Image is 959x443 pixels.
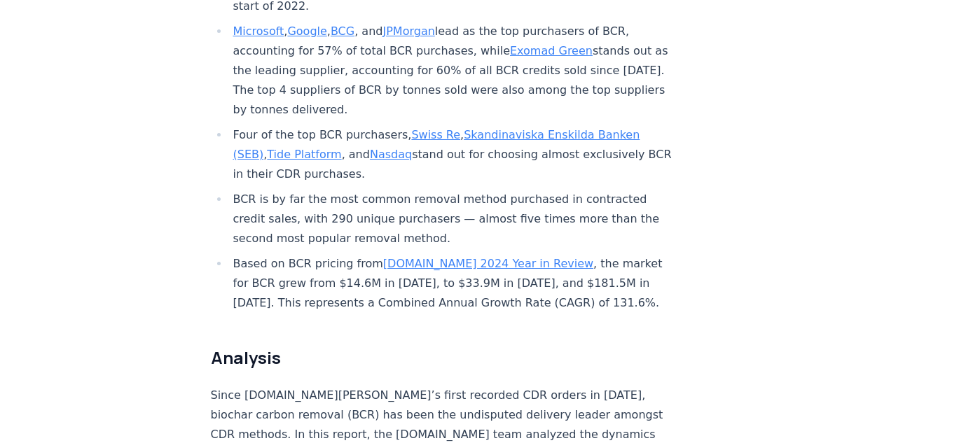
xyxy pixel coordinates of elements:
[211,346,675,369] h2: Analysis
[229,190,675,248] li: BCR is by far the most common removal method purchased in contracted credit sales, with 290 uniqu...
[229,22,675,120] li: , , , and lead as the top purchasers of BCR, accounting for 57% of total BCR purchases, while sta...
[370,148,412,161] a: Nasdaq
[382,24,434,38] a: JPMorgan
[233,24,284,38] a: Microsoft
[383,257,593,270] a: [DOMAIN_NAME] 2024 Year in Review
[229,125,675,184] li: Four of the top BCR purchasers, , , , and stand out for choosing almost exclusively BCR in their ...
[411,128,460,141] a: Swiss Re
[267,148,341,161] a: Tide Platform
[229,254,675,313] li: Based on BCR pricing from , the market for BCR grew from $14.6M in [DATE], to $33.9M in [DATE], a...
[331,24,354,38] a: BCG
[287,24,326,38] a: Google
[510,44,593,57] a: Exomad Green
